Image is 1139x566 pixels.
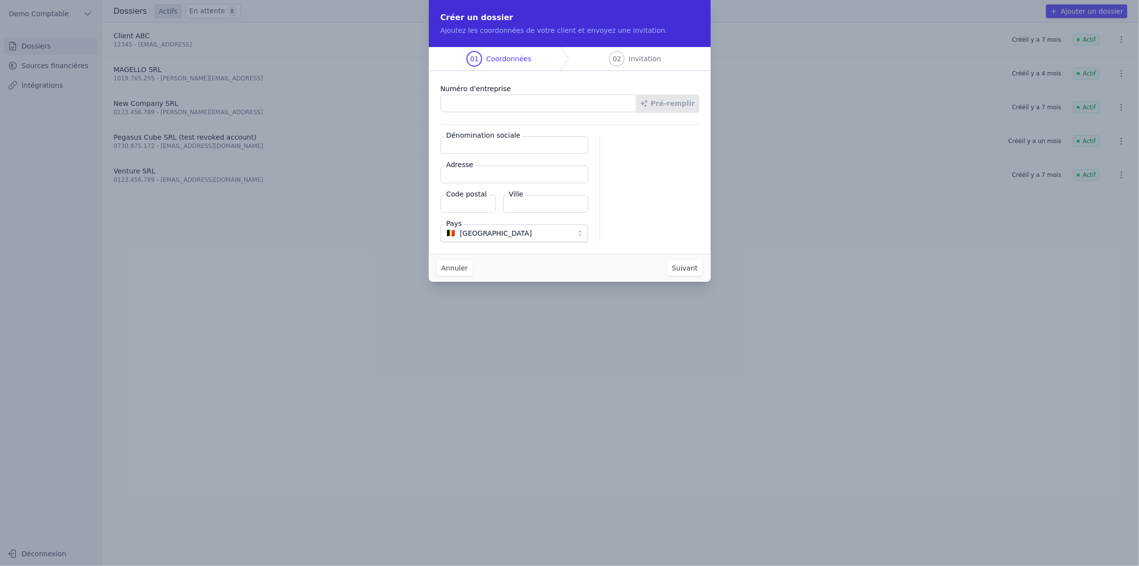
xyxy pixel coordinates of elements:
[441,83,699,95] label: Numéro d'entreprise
[441,12,699,24] h2: Créer un dossier
[446,230,456,236] span: 🇧🇪
[429,47,711,71] nav: Progress
[444,160,475,170] label: Adresse
[628,54,661,64] span: Invitation
[613,54,622,64] span: 02
[507,189,526,199] label: Ville
[667,260,703,276] button: Suivant
[460,227,532,239] span: [GEOGRAPHIC_DATA]
[441,25,699,35] p: Ajoutez les coordonnées de votre client et envoyez une invitation.
[444,189,489,199] label: Code postal
[441,224,588,242] button: 🇧🇪 [GEOGRAPHIC_DATA]
[636,95,699,112] button: Pré-remplir
[444,130,523,140] label: Dénomination sociale
[470,54,479,64] span: 01
[486,54,531,64] span: Coordonnées
[437,260,473,276] button: Annuler
[444,219,464,228] label: Pays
